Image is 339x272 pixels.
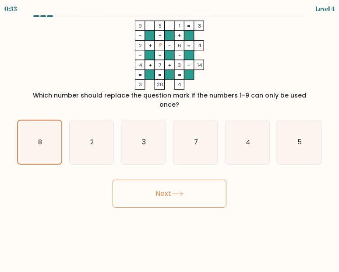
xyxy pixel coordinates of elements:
tspan: 7 [159,62,161,69]
div: Level 4 [315,4,335,13]
tspan: = [187,62,191,69]
tspan: 1 [179,22,180,29]
tspan: + [149,42,152,49]
tspan: - [169,42,171,49]
tspan: = [187,42,191,49]
tspan: - [139,52,141,59]
tspan: 3 [178,62,181,69]
tspan: + [159,32,162,39]
text: 8 [38,138,42,147]
tspan: = [187,22,191,29]
tspan: = [158,71,162,78]
tspan: 4 [198,42,201,49]
tspan: 4 [139,62,142,69]
div: Which number should replace the question mark if the numbers 1-9 can only be used once? [22,91,317,109]
tspan: + [149,62,152,69]
text: 4 [246,138,250,147]
tspan: ? [159,42,162,49]
tspan: + [168,62,171,69]
tspan: + [159,52,162,59]
button: Next [113,180,226,208]
text: 3 [142,138,146,147]
tspan: - [178,52,181,59]
div: 0:53 [4,4,17,13]
tspan: 6 [178,42,181,49]
tspan: 3 [198,22,201,29]
tspan: 14 [197,62,202,69]
tspan: - [169,22,171,29]
tspan: + [178,32,181,39]
tspan: 4 [178,81,182,88]
text: 2 [90,138,94,147]
tspan: = [178,71,181,78]
tspan: - [149,22,152,29]
tspan: 3 [139,81,142,88]
tspan: 5 [159,22,162,29]
text: 5 [298,138,302,147]
tspan: 9 [138,22,142,29]
tspan: 20 [157,81,163,88]
tspan: - [139,32,141,39]
tspan: = [138,71,142,78]
tspan: 2 [139,42,142,49]
text: 7 [194,138,198,147]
